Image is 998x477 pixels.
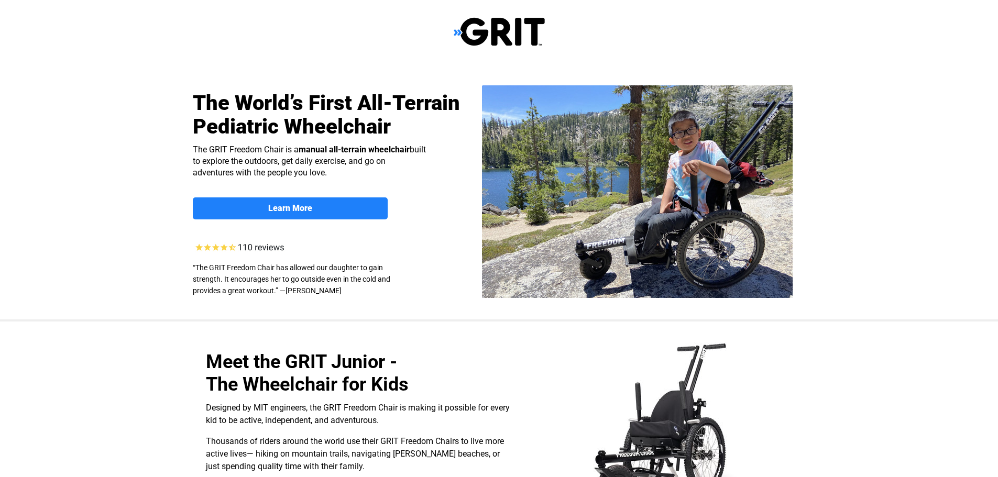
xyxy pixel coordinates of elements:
[193,91,460,139] span: The World’s First All-Terrain Pediatric Wheelchair
[193,145,426,178] span: The GRIT Freedom Chair is a built to explore the outdoors, get daily exercise, and go on adventur...
[299,145,410,154] strong: manual all-terrain wheelchair
[206,436,504,471] span: Thousands of riders around the world use their GRIT Freedom Chairs to live more active lives— hik...
[193,197,388,219] a: Learn More
[206,403,510,425] span: Designed by MIT engineers, the GRIT Freedom Chair is making it possible for every kid to be activ...
[193,263,390,295] span: “The GRIT Freedom Chair has allowed our daughter to gain strength. It encourages her to go outsid...
[206,351,409,395] span: Meet the GRIT Junior - The Wheelchair for Kids
[482,85,793,298] img: Kid in pediatric wheelchair enjoys beautiful park
[268,203,312,213] strong: Learn More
